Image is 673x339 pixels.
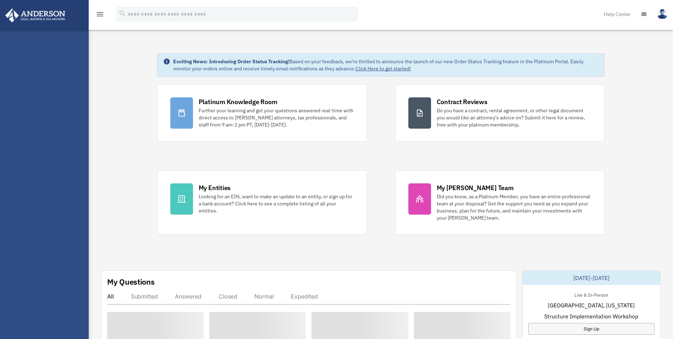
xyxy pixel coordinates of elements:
div: All [107,293,114,300]
div: Expedited [291,293,318,300]
div: Closed [219,293,237,300]
strong: Exciting News: Introducing Order Status Tracking! [173,58,289,65]
div: Do you have a contract, rental agreement, or other legal document you would like an attorney's ad... [437,107,592,128]
a: Contract Reviews Do you have a contract, rental agreement, or other legal document you would like... [395,84,605,142]
div: Did you know, as a Platinum Member, you have an entire professional team at your disposal? Get th... [437,193,592,221]
div: Answered [175,293,202,300]
a: Click Here to get started! [355,65,411,72]
div: Live & In-Person [569,291,614,298]
span: Structure Implementation Workshop [544,312,638,321]
div: Normal [254,293,274,300]
a: Platinum Knowledge Room Further your learning and get your questions answered real-time with dire... [157,84,367,142]
div: Further your learning and get your questions answered real-time with direct access to [PERSON_NAM... [199,107,354,128]
i: menu [96,10,104,18]
img: Anderson Advisors Platinum Portal [3,9,67,22]
a: My [PERSON_NAME] Team Did you know, as a Platinum Member, you have an entire professional team at... [395,170,605,235]
i: search [118,10,126,17]
div: Based on your feedback, we're thrilled to announce the launch of our new Order Status Tracking fe... [173,58,599,72]
a: menu [96,12,104,18]
img: User Pic [657,9,668,19]
div: My Entities [199,183,231,192]
div: Contract Reviews [437,97,487,106]
span: [GEOGRAPHIC_DATA], [US_STATE] [548,301,635,310]
div: Platinum Knowledge Room [199,97,277,106]
div: Submitted [131,293,158,300]
div: [DATE]-[DATE] [523,271,660,285]
div: My Questions [107,276,155,287]
a: Sign Up [528,323,655,335]
a: My Entities Looking for an EIN, want to make an update to an entity, or sign up for a bank accoun... [157,170,367,235]
div: My [PERSON_NAME] Team [437,183,514,192]
div: Looking for an EIN, want to make an update to an entity, or sign up for a bank account? Click her... [199,193,354,214]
